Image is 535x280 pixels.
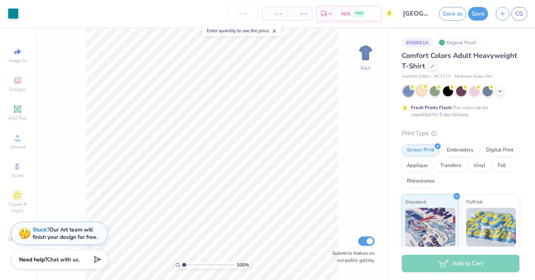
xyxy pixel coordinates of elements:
[405,208,455,247] img: Standard
[9,86,26,92] span: Designs
[8,236,27,242] span: Decorate
[358,45,373,61] img: Back
[237,261,249,268] span: 100 %
[397,6,435,21] input: Untitled Design
[411,104,507,118] div: This color can be expedited for 5 day delivery.
[469,160,490,172] div: Vinyl
[9,57,27,64] span: Image AI
[47,256,80,263] span: Chat with us.
[405,198,426,206] span: Standard
[402,176,439,187] div: Rhinestones
[4,201,31,214] span: Clipart & logos
[202,25,281,36] div: Enter quantity to see the price.
[481,144,519,156] div: Digital Print
[8,115,27,121] span: Add Text
[437,38,480,47] div: Original Proof
[33,226,49,233] strong: Stuck?
[33,226,98,241] div: Our Art team will finish your design for free.
[361,64,371,71] div: Back
[466,208,516,247] img: Puff Ink
[411,104,452,111] strong: Fresh Prints Flash:
[435,160,466,172] div: Transfers
[455,73,493,80] span: Minimum Order: 24 +
[19,256,47,263] strong: Need help?
[511,7,527,21] a: CG
[402,51,517,71] span: Comfort Colors Adult Heavyweight T-Shirt
[341,10,350,18] span: N/A
[402,73,430,80] span: Comfort Colors
[402,144,439,156] div: Screen Print
[267,10,282,18] span: – –
[515,9,523,18] span: CG
[12,172,24,179] span: Greek
[434,73,451,80] span: # C1717
[402,38,433,47] div: # 508051A
[228,7,258,21] input: – –
[493,160,511,172] div: Foil
[328,250,375,264] label: Submit to feature on our public gallery.
[466,198,483,206] span: Puff Ink
[468,7,488,21] button: Save
[355,11,363,16] span: FREE
[402,129,519,138] div: Print Type
[442,144,479,156] div: Embroidery
[439,7,466,21] button: Save as
[402,160,433,172] div: Applique
[10,144,25,150] span: Upload
[292,10,307,18] span: – –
